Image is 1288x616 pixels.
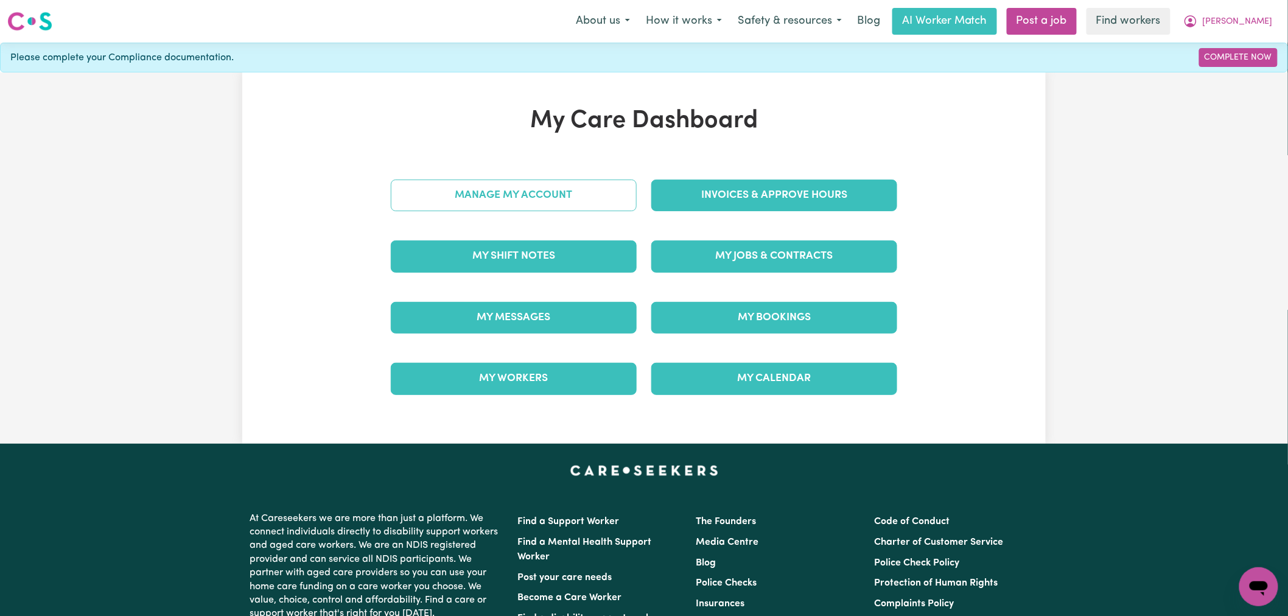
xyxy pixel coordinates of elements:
a: Blog [696,558,716,568]
a: My Workers [391,363,637,394]
a: Charter of Customer Service [875,537,1004,547]
button: How it works [638,9,730,34]
a: My Messages [391,302,637,334]
a: Police Check Policy [875,558,960,568]
h1: My Care Dashboard [383,107,905,136]
a: Media Centre [696,537,758,547]
button: My Account [1175,9,1281,34]
a: Police Checks [696,578,757,588]
a: Code of Conduct [875,517,950,527]
a: Become a Care Worker [517,593,621,603]
a: My Calendar [651,363,897,394]
a: Insurances [696,599,744,609]
a: Invoices & Approve Hours [651,180,897,211]
a: Manage My Account [391,180,637,211]
a: Find a Mental Health Support Worker [517,537,651,562]
a: Careseekers home page [570,466,718,475]
a: My Bookings [651,302,897,334]
img: Careseekers logo [7,10,52,32]
span: [PERSON_NAME] [1203,15,1273,29]
a: Complete Now [1199,48,1278,67]
a: The Founders [696,517,756,527]
button: About us [568,9,638,34]
a: My Jobs & Contracts [651,240,897,272]
a: My Shift Notes [391,240,637,272]
iframe: Button to launch messaging window [1239,567,1278,606]
a: Complaints Policy [875,599,954,609]
a: Post a job [1007,8,1077,35]
a: Protection of Human Rights [875,578,998,588]
a: Find a Support Worker [517,517,619,527]
a: Blog [850,8,887,35]
a: Find workers [1087,8,1171,35]
a: Post your care needs [517,573,612,583]
a: AI Worker Match [892,8,997,35]
a: Careseekers logo [7,7,52,35]
button: Safety & resources [730,9,850,34]
span: Please complete your Compliance documentation. [10,51,234,65]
